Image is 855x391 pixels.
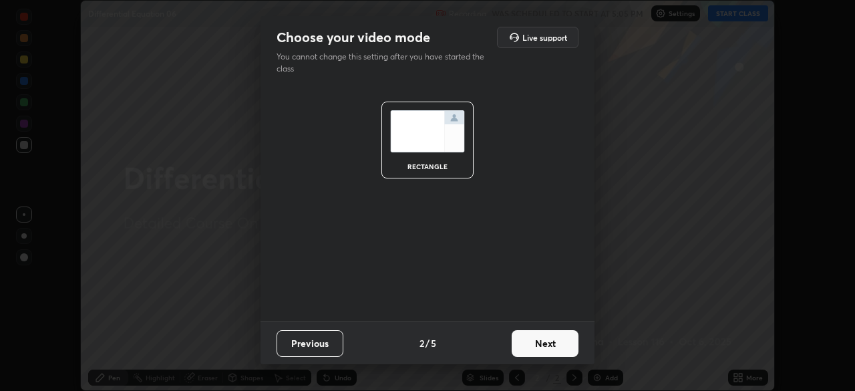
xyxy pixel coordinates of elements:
[277,29,430,46] h2: Choose your video mode
[401,163,454,170] div: rectangle
[390,110,465,152] img: normalScreenIcon.ae25ed63.svg
[522,33,567,41] h5: Live support
[419,336,424,350] h4: 2
[277,51,493,75] p: You cannot change this setting after you have started the class
[431,336,436,350] h4: 5
[425,336,430,350] h4: /
[512,330,578,357] button: Next
[277,330,343,357] button: Previous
